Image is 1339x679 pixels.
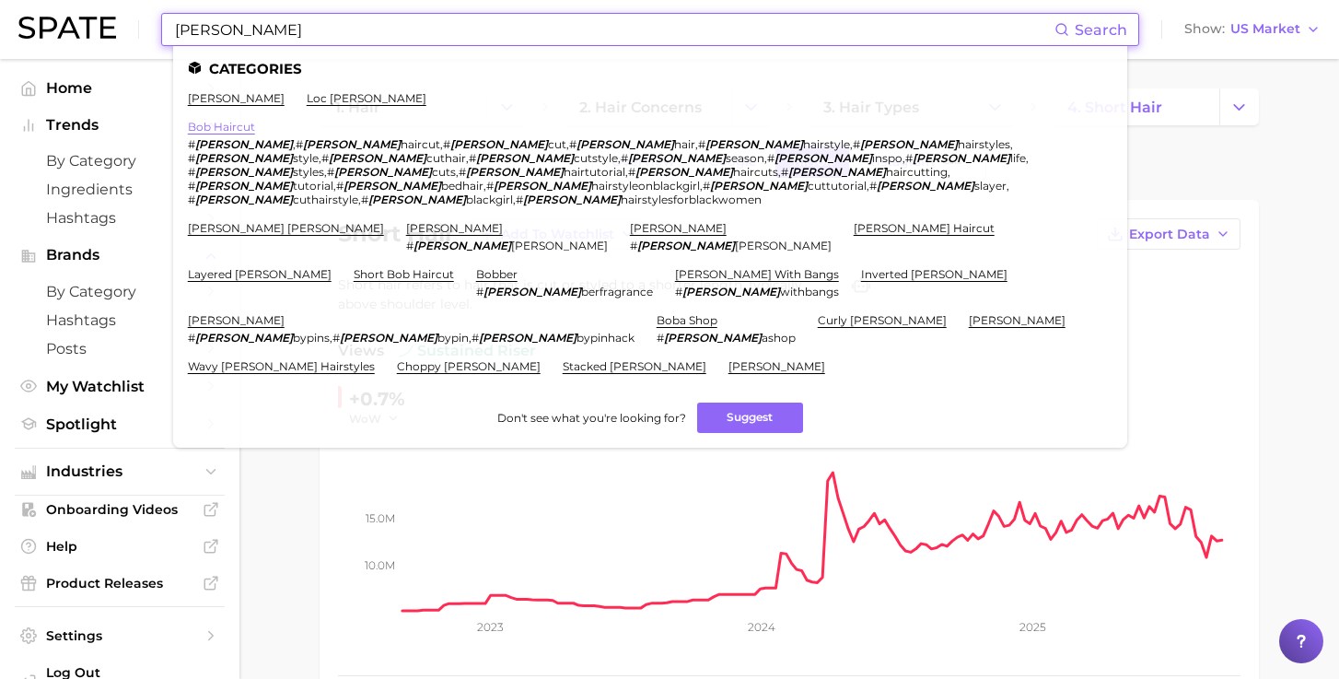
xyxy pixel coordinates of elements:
button: Brands [15,241,225,269]
span: # [869,179,877,193]
em: [PERSON_NAME] [635,165,733,179]
a: [PERSON_NAME] [188,91,285,105]
em: [PERSON_NAME] [913,151,1010,165]
span: Help [46,538,193,555]
span: # [516,193,523,206]
a: inverted [PERSON_NAME] [861,267,1007,281]
button: ShowUS Market [1180,18,1325,41]
em: [PERSON_NAME] [479,331,576,345]
span: # [767,151,774,165]
em: [PERSON_NAME] [340,331,437,345]
em: [PERSON_NAME] [195,151,293,165]
span: # [657,331,664,345]
a: Hashtags [15,306,225,334]
em: [PERSON_NAME] [788,165,886,179]
a: [PERSON_NAME] haircut [854,221,995,235]
span: hairtutorial [564,165,625,179]
a: Home [15,74,225,102]
span: bypinhack [576,331,635,345]
em: [PERSON_NAME] [466,165,564,179]
button: Trends [15,111,225,139]
span: Hashtags [46,311,193,329]
span: # [361,193,368,206]
span: # [628,165,635,179]
span: # [443,137,450,151]
a: boba shop [657,313,717,327]
span: My Watchlist [46,378,193,395]
em: [PERSON_NAME] [195,165,293,179]
a: stacked [PERSON_NAME] [563,359,706,373]
em: [PERSON_NAME] [195,331,293,345]
a: Help [15,533,225,560]
a: [PERSON_NAME] [728,359,825,373]
span: # [406,239,413,252]
span: # [853,137,860,151]
li: Categories [188,61,1112,76]
span: # [486,179,494,193]
em: [PERSON_NAME] [368,193,466,206]
span: # [321,151,329,165]
span: hairstyleonblackgirl [591,179,700,193]
span: # [472,331,479,345]
em: [PERSON_NAME] [195,179,293,193]
span: # [188,193,195,206]
span: cuttutorial [808,179,867,193]
a: Spotlight [15,410,225,439]
em: [PERSON_NAME] [343,179,441,193]
span: # [188,137,195,151]
em: [PERSON_NAME] [334,165,432,179]
button: Change Category [1219,88,1259,125]
em: [PERSON_NAME] [664,331,762,345]
span: # [469,151,476,165]
span: # [296,137,303,151]
span: # [698,137,705,151]
span: bypins [293,331,330,345]
em: [PERSON_NAME] [710,179,808,193]
span: # [703,179,710,193]
span: Export Data [1129,227,1210,242]
tspan: 2025 [1019,620,1046,634]
span: # [781,165,788,179]
a: Settings [15,622,225,650]
span: hair [674,137,695,151]
em: [PERSON_NAME] [483,285,581,299]
span: Onboarding Videos [46,501,193,518]
em: [PERSON_NAME] [195,193,293,206]
a: [PERSON_NAME] [630,221,727,235]
span: # [188,151,195,165]
em: [PERSON_NAME] [877,179,974,193]
em: [PERSON_NAME] [774,151,872,165]
a: My Watchlist [15,372,225,401]
a: Hashtags [15,204,225,232]
em: [PERSON_NAME] [576,137,674,151]
span: [PERSON_NAME] [511,239,608,252]
a: by Category [15,146,225,175]
span: # [327,165,334,179]
em: [PERSON_NAME] [329,151,426,165]
span: withbangs [780,285,839,299]
span: berfragrance [581,285,653,299]
span: # [188,165,195,179]
span: Don't see what you're looking for? [497,411,686,425]
span: slayer [974,179,1007,193]
span: Industries [46,463,193,480]
span: hairstyle [803,137,850,151]
a: wavy [PERSON_NAME] hairstyles [188,359,375,373]
span: inspo [872,151,902,165]
tspan: 10.0m [365,558,395,572]
a: bob haircut [188,120,255,134]
a: [PERSON_NAME] [PERSON_NAME] [188,221,384,235]
span: Spotlight [46,416,193,433]
input: Search here for a brand, industry, or ingredient [173,14,1054,45]
span: US Market [1230,24,1300,34]
span: # [675,285,682,299]
tspan: 2023 [477,620,504,634]
span: cut [548,137,566,151]
em: [PERSON_NAME] [494,179,591,193]
span: # [630,239,637,252]
tspan: 2024 [748,620,775,634]
span: hairstylesforblackwomen [621,193,762,206]
span: Trends [46,117,193,134]
span: hairstyles [958,137,1010,151]
span: cutstyle [574,151,618,165]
